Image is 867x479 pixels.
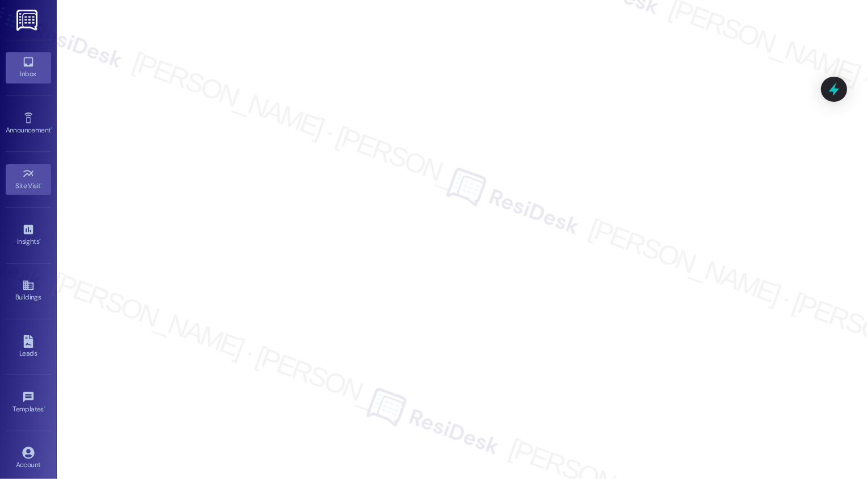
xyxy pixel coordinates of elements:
[6,52,51,83] a: Inbox
[6,164,51,195] a: Site Visit •
[44,403,45,411] span: •
[39,236,41,244] span: •
[6,332,51,363] a: Leads
[6,443,51,474] a: Account
[6,276,51,306] a: Buildings
[51,124,52,132] span: •
[41,180,43,188] span: •
[16,10,40,31] img: ResiDesk Logo
[6,220,51,251] a: Insights •
[6,388,51,418] a: Templates •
